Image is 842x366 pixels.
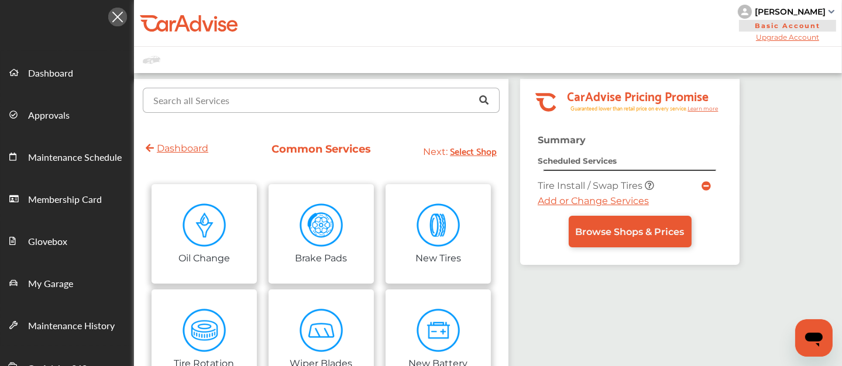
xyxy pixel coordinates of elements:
[28,66,73,81] span: Dashboard
[153,96,229,105] div: Search all Services
[300,309,343,353] img: T5xB6yrcwAAAAABJRU5ErkJggg==
[417,309,460,353] img: NX+4s2Ya++R3Ya3rlPlcYdj2V9n9vqA38MHjAXQAAAABJRU5ErkJggg==
[567,85,709,106] tspan: CarAdvise Pricing Promise
[538,156,617,165] strong: Scheduled Services
[152,184,257,284] a: Oil Change
[295,250,348,264] div: Brake Pads
[1,219,133,261] a: Glovebox
[386,184,491,284] a: New Tires
[28,277,73,292] span: My Garage
[178,250,230,264] div: Oil Change
[1,93,133,135] a: Approvals
[569,216,692,247] a: Browse Shops & Prices
[738,33,837,42] span: Upgrade Account
[538,134,586,146] strong: Summary
[28,192,102,208] span: Membership Card
[269,143,374,156] div: Common Services
[108,8,127,26] img: Icon.5fd9dcc7.svg
[146,143,208,154] a: Dashboard
[28,108,70,123] span: Approvals
[415,250,461,264] div: New Tires
[1,135,133,177] a: Maintenance Schedule
[538,195,649,206] a: Add or Change Services
[28,319,115,334] span: Maintenance History
[143,53,160,67] img: placeholder_car.fcab19be.svg
[795,319,833,357] iframe: Button to launch messaging window
[269,184,374,284] a: Brake Pads
[183,203,226,247] img: wcoFAocxp4P6AAAAABJRU5ErkJggg==
[183,309,226,353] img: ASPTpwwLVD94AAAAAElFTkSuQmCC
[423,146,497,157] a: Next: Select Shop
[1,303,133,346] a: Maintenance History
[417,203,460,247] img: C9BGlyV+GqWIAAAAABJRU5ErkJggg==
[28,234,67,250] span: Glovebox
[829,10,834,13] img: sCxJUJ+qAmfqhQGDUl18vwLg4ZYJ6CxN7XmbOMBAAAAAElFTkSuQmCC
[688,105,719,112] tspan: Learn more
[755,6,826,17] div: [PERSON_NAME]
[1,177,133,219] a: Membership Card
[1,261,133,303] a: My Garage
[571,105,688,112] tspan: Guaranteed lower than retail price on every service.
[300,203,343,247] img: wBxtUMBELdeMgAAAABJRU5ErkJggg==
[1,51,133,93] a: Dashboard
[739,20,836,32] span: Basic Account
[738,5,752,19] img: knH8PDtVvWoAbQRylUukY18CTiRevjo20fAtgn5MLBQj4uumYvk2MzTtcAIzfGAtb1XOLVMAvhLuqoNAbL4reqehy0jehNKdM...
[538,180,645,191] span: Tire Install / Swap Tires
[576,226,685,237] span: Browse Shops & Prices
[28,150,122,165] span: Maintenance Schedule
[450,143,497,158] span: Select Shop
